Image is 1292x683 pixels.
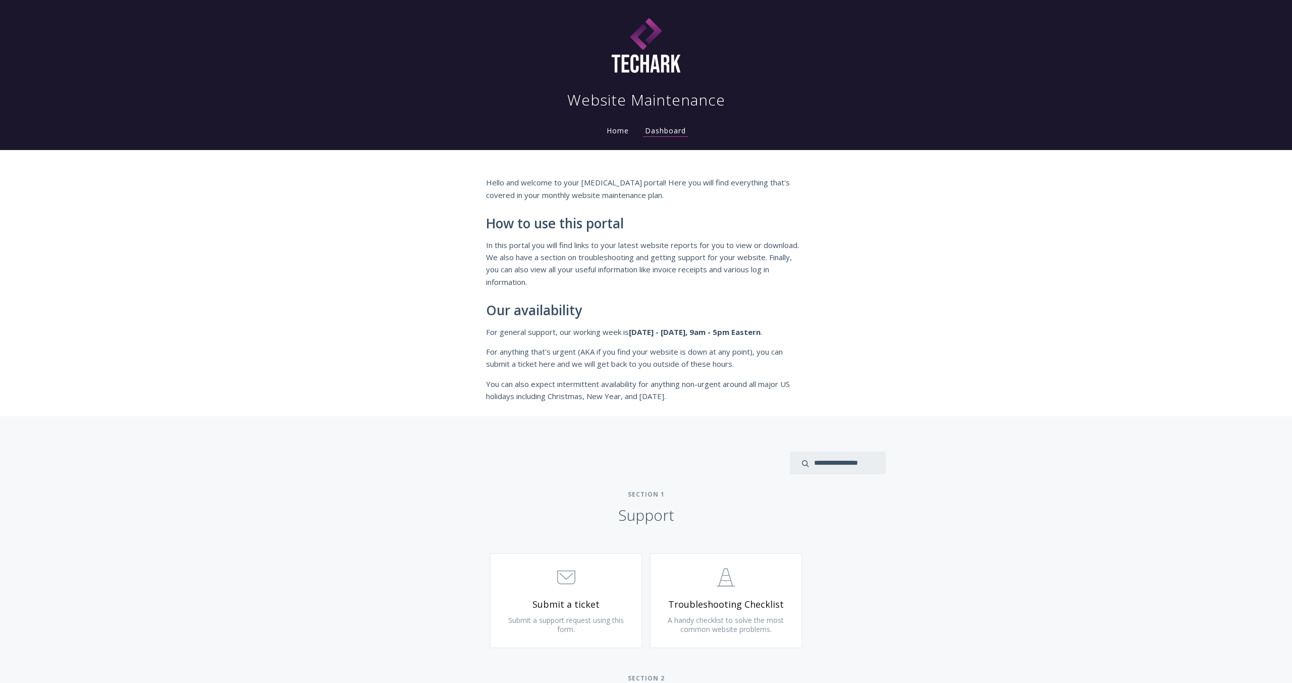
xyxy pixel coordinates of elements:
[668,615,784,634] span: A handy checklist to solve the most common website problems.
[629,327,761,337] strong: [DATE] - [DATE], 9am - 5pm Eastern
[486,326,806,338] p: For general support, our working week is .
[666,599,786,610] span: Troubleshooting Checklist
[486,346,806,370] p: For anything that's urgent (AKA if you find your website is down at any point), you can submit a ...
[650,553,802,648] a: Troubleshooting Checklist A handy checklist to solve the most common website problems.
[605,126,631,135] a: Home
[486,216,806,231] h2: How to use this portal
[508,615,624,634] span: Submit a support request using this form.
[486,303,806,318] h2: Our availability
[490,553,642,648] a: Submit a ticket Submit a support request using this form.
[643,126,688,137] a: Dashboard
[506,599,626,610] span: Submit a ticket
[486,176,806,201] p: Hello and welcome to your [MEDICAL_DATA] portal! Here you will find everything that's covered in ...
[567,90,725,110] h1: Website Maintenance
[486,239,806,288] p: In this portal you will find links to your latest website reports for you to view or download. We...
[790,452,886,474] input: search input
[486,378,806,403] p: You can also expect intermittent availability for anything non-urgent around all major US holiday...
